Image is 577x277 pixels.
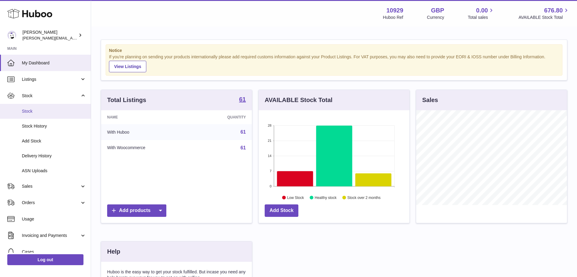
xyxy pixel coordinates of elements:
[22,108,86,114] span: Stock
[22,233,80,238] span: Invoicing and Payments
[239,96,246,102] strong: 61
[270,169,271,173] text: 7
[109,48,559,53] strong: Notice
[427,15,444,20] div: Currency
[268,124,271,127] text: 28
[22,93,80,99] span: Stock
[107,204,166,217] a: Add products
[287,195,304,200] text: Low Stock
[544,6,563,15] span: 676.80
[22,138,86,144] span: Add Stock
[239,96,246,104] a: 61
[315,195,337,200] text: Healthy stock
[109,54,559,72] div: If you're planning on sending your products internationally please add required customs informati...
[22,123,86,129] span: Stock History
[468,6,495,20] a: 0.00 Total sales
[107,248,120,256] h3: Help
[195,110,252,124] th: Quantity
[268,154,271,158] text: 14
[468,15,495,20] span: Total sales
[22,153,86,159] span: Delivery History
[265,204,298,217] a: Add Stock
[518,6,570,20] a: 676.80 AVAILABLE Stock Total
[431,6,444,15] strong: GBP
[265,96,332,104] h3: AVAILABLE Stock Total
[383,15,403,20] div: Huboo Ref
[422,96,438,104] h3: Sales
[22,249,86,255] span: Cases
[7,254,83,265] a: Log out
[270,184,271,188] text: 0
[22,168,86,174] span: ASN Uploads
[109,61,146,72] a: View Listings
[101,110,195,124] th: Name
[22,200,80,206] span: Orders
[22,77,80,82] span: Listings
[22,29,77,41] div: [PERSON_NAME]
[22,36,122,40] span: [PERSON_NAME][EMAIL_ADDRESS][DOMAIN_NAME]
[386,6,403,15] strong: 10929
[347,195,380,200] text: Stock over 2 months
[107,96,146,104] h3: Total Listings
[7,31,16,40] img: thomas@otesports.co.uk
[240,145,246,150] a: 61
[22,183,80,189] span: Sales
[476,6,488,15] span: 0.00
[240,129,246,135] a: 61
[22,60,86,66] span: My Dashboard
[22,216,86,222] span: Usage
[268,139,271,142] text: 21
[518,15,570,20] span: AVAILABLE Stock Total
[101,124,195,140] td: With Huboo
[101,140,195,156] td: With Woocommerce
